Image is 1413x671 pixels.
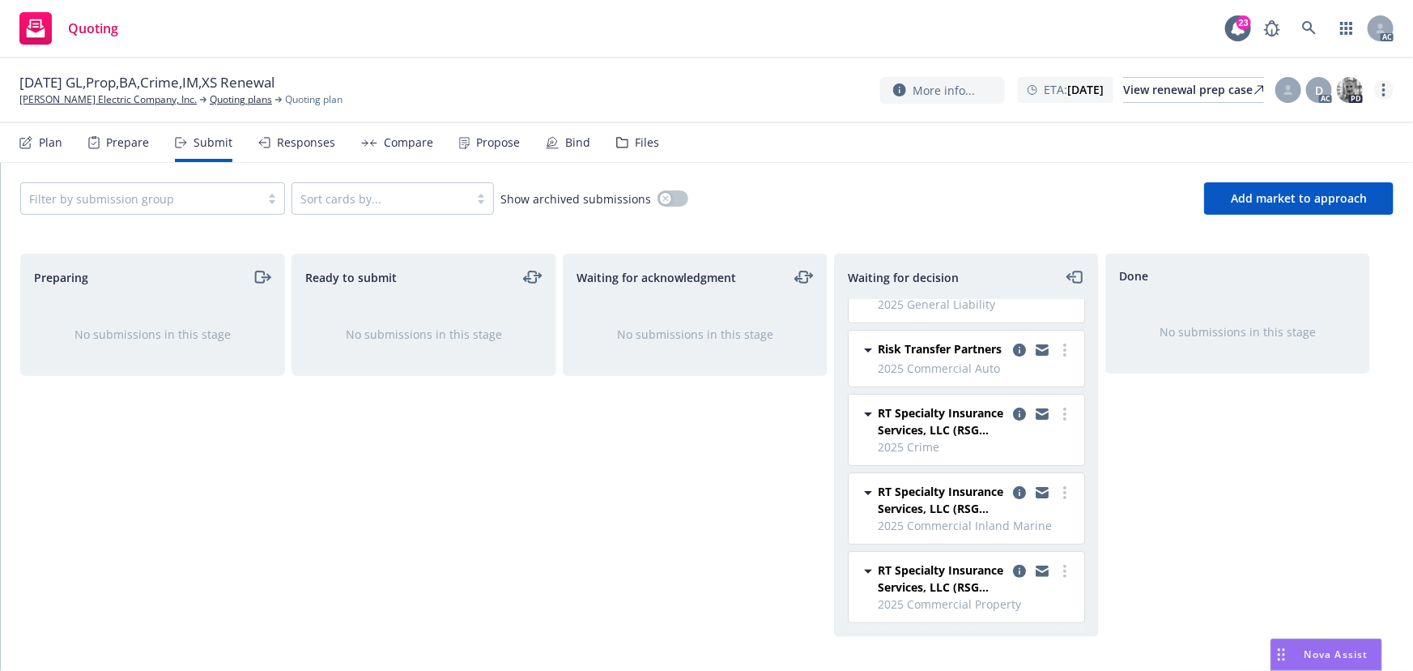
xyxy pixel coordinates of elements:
[1010,340,1029,360] a: copy logging email
[1231,190,1367,206] span: Add market to approach
[19,92,197,107] a: [PERSON_NAME] Electric Company, Inc.
[794,267,814,287] a: moveLeftRight
[565,136,590,149] div: Bind
[1055,404,1075,424] a: more
[1330,12,1363,45] a: Switch app
[1067,82,1104,97] strong: [DATE]
[1032,340,1052,360] a: copy logging email
[1055,340,1075,360] a: more
[476,136,520,149] div: Propose
[1010,562,1029,581] a: copy logging email
[1055,562,1075,581] a: more
[1044,81,1104,98] span: ETA :
[878,340,1002,357] span: Risk Transfer Partners
[1337,77,1363,103] img: photo
[635,136,659,149] div: Files
[878,517,1075,534] span: 2025 Commercial Inland Marine
[1271,639,1292,670] div: Drag to move
[1270,639,1382,671] button: Nova Assist
[880,77,1005,104] button: More info...
[277,136,335,149] div: Responses
[1315,82,1323,99] span: D
[1066,267,1085,287] a: moveLeft
[13,6,125,51] a: Quoting
[1204,182,1394,215] button: Add market to approach
[384,136,433,149] div: Compare
[305,269,397,286] span: Ready to submit
[1123,78,1264,102] div: View renewal prep case
[252,267,271,287] a: moveRight
[1010,483,1029,502] a: copy logging email
[523,267,543,287] a: moveLeftRight
[1032,562,1052,581] a: copy logging email
[68,22,118,35] span: Quoting
[210,92,272,107] a: Quoting plans
[1055,483,1075,502] a: more
[1132,323,1343,340] div: No submissions in this stage
[878,438,1075,455] span: 2025 Crime
[194,136,232,149] div: Submit
[848,269,959,286] span: Waiting for decision
[1304,647,1368,661] span: Nova Assist
[1032,483,1052,502] a: copy logging email
[1119,267,1148,284] span: Done
[577,269,736,286] span: Waiting for acknowledgment
[285,92,343,107] span: Quoting plan
[1293,12,1326,45] a: Search
[106,136,149,149] div: Prepare
[878,404,1007,438] span: RT Specialty Insurance Services, LLC (RSG Specialty, LLC)
[878,296,1075,313] span: 2025 General Liability
[878,562,1007,596] span: RT Specialty Insurance Services, LLC (RSG Specialty, LLC)
[913,82,975,99] span: More info...
[34,269,88,286] span: Preparing
[1123,77,1264,103] a: View renewal prep case
[878,596,1075,613] span: 2025 Commercial Property
[589,326,801,343] div: No submissions in this stage
[1256,12,1288,45] a: Report a Bug
[1236,15,1251,30] div: 23
[878,483,1007,517] span: RT Specialty Insurance Services, LLC (RSG Specialty, LLC)
[1374,80,1394,100] a: more
[39,136,62,149] div: Plan
[1032,404,1052,424] a: copy logging email
[19,73,275,92] span: [DATE] GL,Prop,BA,Crime,IM,XS Renewal
[1010,404,1029,424] a: copy logging email
[47,326,258,343] div: No submissions in this stage
[500,190,651,207] span: Show archived submissions
[878,360,1075,377] span: 2025 Commercial Auto
[318,326,530,343] div: No submissions in this stage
